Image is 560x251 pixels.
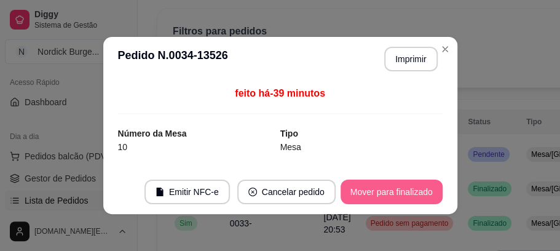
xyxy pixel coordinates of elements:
button: fileEmitir NFC-e [144,180,230,204]
button: Mover para finalizado [341,180,443,204]
button: Imprimir [384,47,438,71]
span: feito há -39 minutos [235,88,325,98]
span: close-circle [248,188,257,196]
span: Mesa [280,142,301,152]
span: 10 [118,142,128,152]
strong: Número da Mesa [118,129,187,138]
span: file [156,188,164,196]
h3: Pedido N. 0034-13526 [118,47,228,71]
button: close-circleCancelar pedido [237,180,336,204]
strong: Tipo [280,129,298,138]
button: Close [435,39,455,59]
